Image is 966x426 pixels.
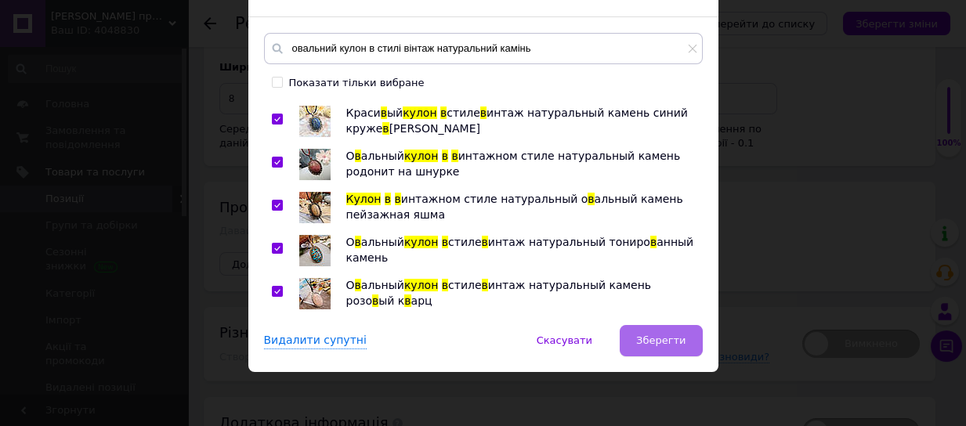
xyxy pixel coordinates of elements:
span: в [480,106,487,119]
span: стиле [448,236,482,248]
span: в [440,106,447,119]
span: альный [361,236,404,248]
span: в [482,279,488,291]
span: Скасувати [537,334,592,346]
span: в [381,106,387,119]
span: стиле [448,279,482,291]
div: Показати тільки вибране [289,76,425,90]
span: в [442,236,448,248]
span: Краси [346,106,381,119]
img: Овальный кулон в стиле винтаж натуральный камень розовый кварц [299,278,331,309]
span: кулон [404,236,438,248]
span: интажном стиле натуральный о [401,193,588,205]
img: Овальный кулон в стиле винтаж натуральный тонированный камень [299,235,331,266]
span: в [395,193,401,205]
span: кулон [403,106,436,119]
span: в [588,193,594,205]
span: кулон [404,150,438,162]
span: анный камень [346,236,694,264]
button: Скасувати [520,325,609,356]
span: ый [387,106,403,119]
button: Зберегти [620,325,702,356]
span: арц [411,294,432,307]
span: О [346,236,355,248]
p: : вощенный шнур, натуральный камень черный агат. [16,138,439,154]
span: Зберегти [636,334,686,346]
span: в [442,150,448,162]
span: интаж натуральный тониро [488,236,650,248]
span: интаж натуральный камень синий круже [346,106,688,135]
span: ый к [378,294,404,307]
span: интаж натуральный камень розо [346,279,652,307]
span: О [346,150,355,162]
span: альный камень пейзажная яшма [346,193,683,221]
img: Кулон в винтажном стиле натуральный овальный камень пейзажная яшма [299,192,331,223]
strong: Длина [264,96,296,108]
span: альный [361,279,404,291]
span: кулон [404,279,438,291]
span: в [355,236,361,248]
span: в [650,236,657,248]
span: в [372,294,378,307]
input: Пошук за товарами та послугами [264,33,703,64]
span: О [346,279,355,291]
span: в [451,150,458,162]
div: Видалити супутні [264,333,367,349]
span: в [355,279,361,291]
img: Овальный кулон в винтажном стиле натуральный камень родонит на шнурке [299,149,331,180]
span: [PERSON_NAME] [389,122,480,135]
span: Кулон [346,193,382,205]
span: стиле [447,106,480,119]
span: в [404,294,411,307]
span: в [385,193,391,205]
span: в [382,122,389,135]
strong: Размер [16,96,52,108]
span: альный [361,150,404,162]
span: интажном стиле натуральный камень родонит на шнурке [346,150,681,178]
span: в [442,279,448,291]
span: в [355,150,361,162]
img: Красивый кулон в стиле винтаж натуральный камень синий кружевной агат [299,106,331,137]
span: в [482,236,488,248]
p: : кулона 5,5х4,5 см. Размер камня 40х30 мм. шнурка от 40 см до 80 см (регулируется затяжками) [16,95,439,128]
strong: !!! В продаже есть подобные кулоны с другими натуральными камнями, пейзажная яшма, индийский агат... [16,54,397,82]
strong: Состав [16,139,52,151]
